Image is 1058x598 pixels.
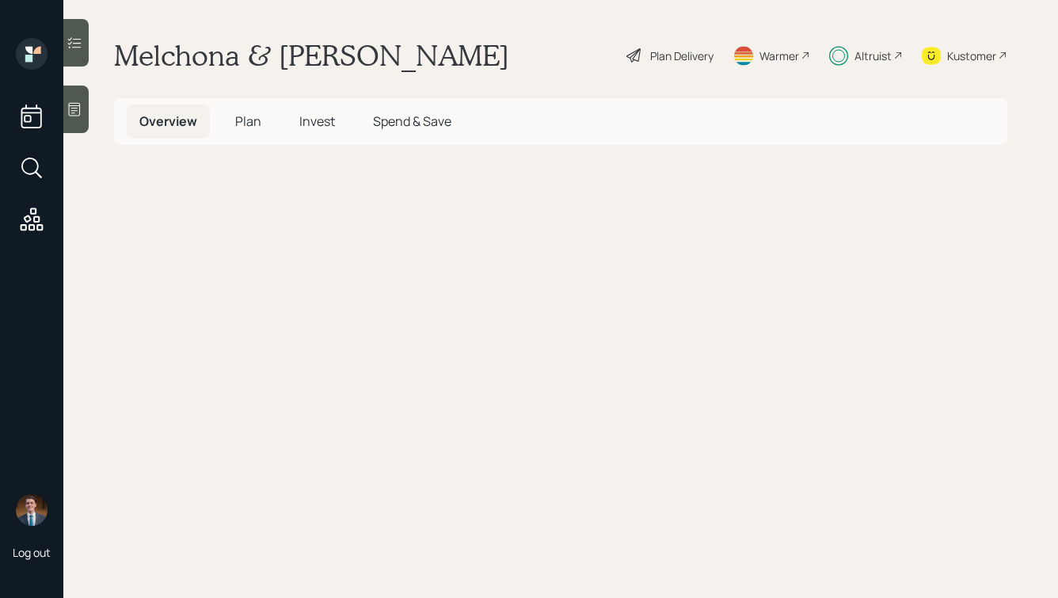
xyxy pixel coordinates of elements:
[299,112,335,130] span: Invest
[139,112,197,130] span: Overview
[947,48,996,64] div: Kustomer
[13,545,51,560] div: Log out
[114,38,509,73] h1: Melchona & [PERSON_NAME]
[759,48,799,64] div: Warmer
[235,112,261,130] span: Plan
[373,112,451,130] span: Spend & Save
[854,48,892,64] div: Altruist
[16,494,48,526] img: hunter_neumayer.jpg
[650,48,714,64] div: Plan Delivery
